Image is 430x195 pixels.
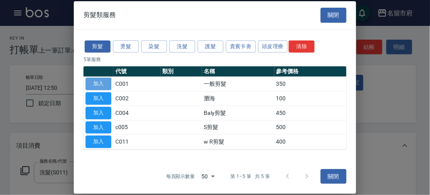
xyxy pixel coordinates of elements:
td: C002 [113,91,161,106]
p: 第 1–5 筆 共 5 筆 [231,173,270,180]
td: 500 [274,120,347,135]
button: 洗髮 [169,40,195,53]
button: 加入 [86,121,111,134]
button: 頭皮理療 [258,40,288,53]
th: 類別 [161,66,202,77]
button: 護髮 [198,40,223,53]
p: 5 筆服務 [83,56,347,63]
td: 350 [274,77,347,91]
button: 清除 [289,40,315,53]
button: 關閉 [321,8,347,23]
td: S剪髮 [202,120,274,135]
th: 參考價格 [274,66,347,77]
td: 100 [274,91,347,106]
p: 每頁顯示數量 [166,173,195,180]
td: 瀏海 [202,91,274,106]
button: 剪髮 [85,40,111,53]
td: 450 [274,106,347,120]
button: 加入 [86,107,111,119]
td: C001 [113,77,161,91]
button: 加入 [86,78,111,90]
span: 剪髮類服務 [83,11,116,19]
button: 染髮 [141,40,167,53]
td: Baly剪髮 [202,106,274,120]
button: 關閉 [321,169,347,184]
button: 貴賓卡劵 [226,40,256,53]
button: 加入 [86,92,111,105]
td: c005 [113,120,161,135]
button: 加入 [86,136,111,148]
td: w R剪髮 [202,135,274,149]
td: C004 [113,106,161,120]
th: 名稱 [202,66,274,77]
td: 400 [274,135,347,149]
td: C011 [113,135,161,149]
button: 燙髮 [113,40,139,53]
th: 代號 [113,66,161,77]
td: 一般剪髮 [202,77,274,91]
div: 50 [198,165,218,187]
